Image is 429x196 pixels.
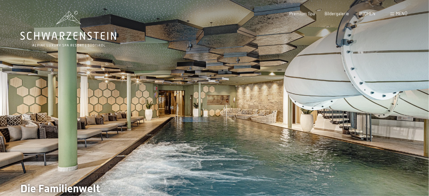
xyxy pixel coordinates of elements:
[325,11,349,16] a: Bildergalerie
[396,11,407,16] span: Menü
[359,11,375,16] a: BUCHEN
[290,11,315,16] a: Premium Spa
